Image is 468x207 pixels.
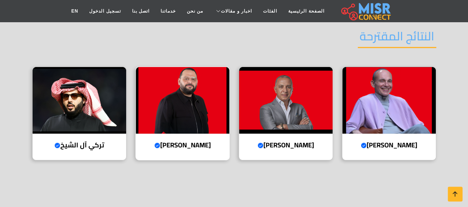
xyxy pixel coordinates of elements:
img: محمد فاروق [342,67,436,134]
a: تسجيل الدخول [84,4,126,18]
svg: Verified account [361,143,367,148]
img: main.misr_connect [341,2,391,20]
h4: [PERSON_NAME] [245,141,327,149]
a: عبد الله سلام [PERSON_NAME] [131,67,234,161]
h4: [PERSON_NAME] [348,141,430,149]
a: تركي آل الشيخ تركي آل الشيخ [28,67,131,161]
span: اخبار و مقالات [221,8,252,14]
svg: Verified account [257,143,263,148]
a: الصفحة الرئيسية [283,4,330,18]
a: اتصل بنا [127,4,155,18]
h4: [PERSON_NAME] [141,141,224,149]
a: اخبار و مقالات [209,4,257,18]
img: أحمد السويدي [239,67,333,134]
h4: تركي آل الشيخ [38,141,121,149]
img: عبد الله سلام [136,67,229,134]
a: الفئات [257,4,283,18]
a: EN [66,4,84,18]
svg: Verified account [54,143,60,148]
a: خدماتنا [155,4,181,18]
img: تركي آل الشيخ [33,67,126,134]
h2: النتائج المقترحة [358,29,436,48]
svg: Verified account [154,143,160,148]
a: محمد فاروق [PERSON_NAME] [337,67,441,161]
a: من نحن [181,4,209,18]
a: أحمد السويدي [PERSON_NAME] [234,67,337,161]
